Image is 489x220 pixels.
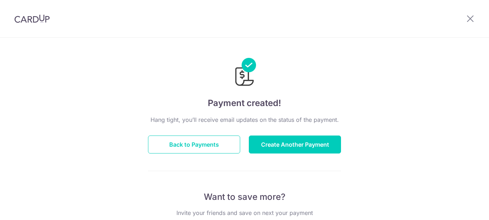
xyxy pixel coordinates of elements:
button: Create Another Payment [249,136,341,153]
p: Hang tight, you’ll receive email updates on the status of the payment. [148,115,341,124]
img: Payments [233,58,256,88]
p: Want to save more? [148,191,341,203]
p: Invite your friends and save on next your payment [148,208,341,217]
img: CardUp [14,14,50,23]
button: Back to Payments [148,136,240,153]
h4: Payment created! [148,97,341,110]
